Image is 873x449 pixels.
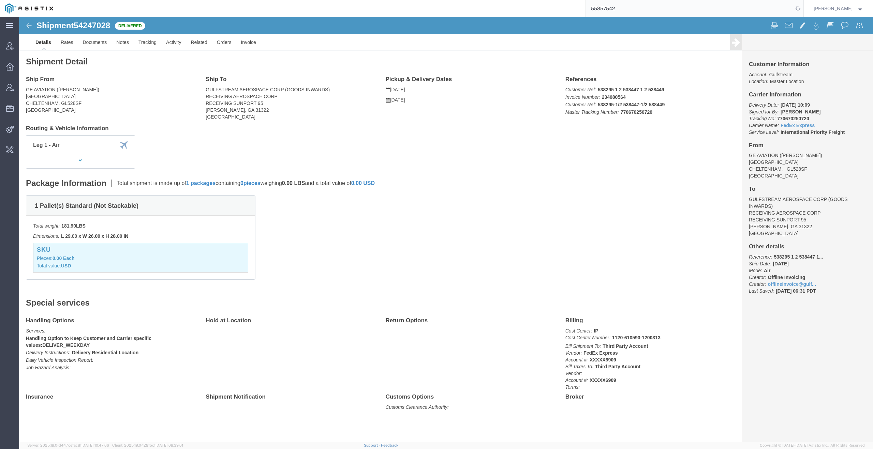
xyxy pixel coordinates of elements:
[112,443,183,447] span: Client: 2025.19.0-129fbcf
[364,443,381,447] a: Support
[19,17,873,442] iframe: FS Legacy Container
[5,3,53,14] img: logo
[27,443,109,447] span: Server: 2025.19.0-d447cefac8f
[760,443,865,448] span: Copyright © [DATE]-[DATE] Agistix Inc., All Rights Reserved
[586,0,793,17] input: Search for shipment number, reference number
[156,443,183,447] span: [DATE] 09:39:01
[381,443,398,447] a: Feedback
[82,443,109,447] span: [DATE] 10:47:06
[813,4,864,13] button: [PERSON_NAME]
[814,5,853,12] span: Daria Moshkova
